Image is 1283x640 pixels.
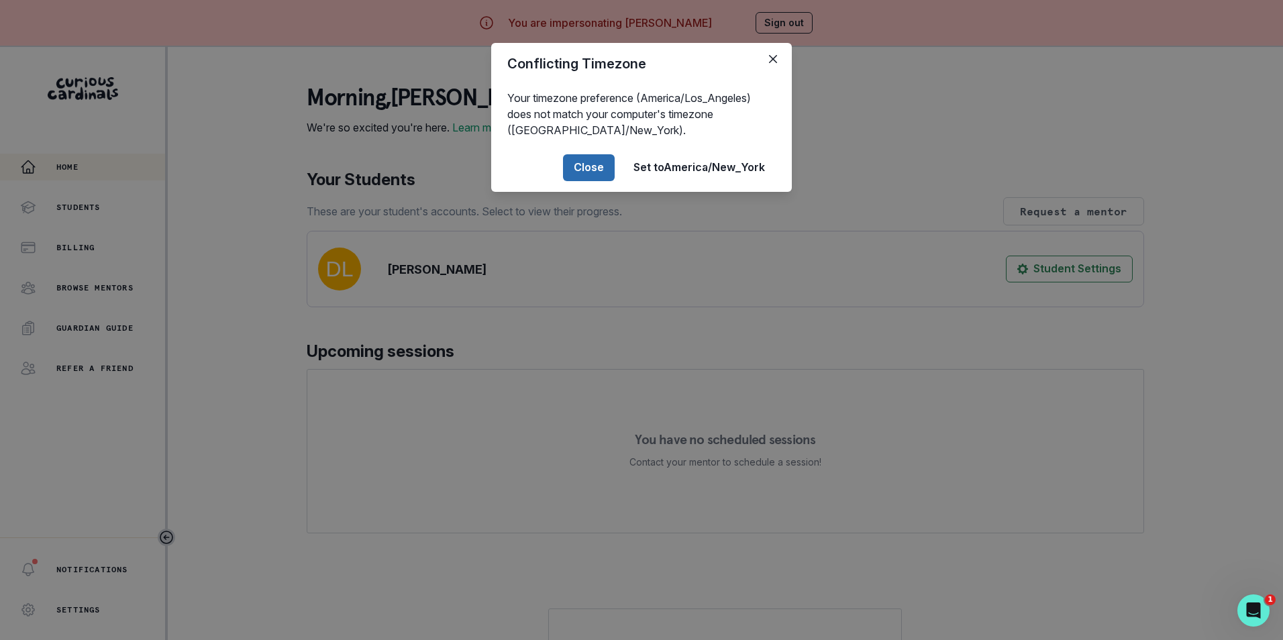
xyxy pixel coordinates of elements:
[491,43,792,85] header: Conflicting Timezone
[1237,594,1270,627] iframe: Intercom live chat
[563,154,615,181] button: Close
[491,85,792,144] div: Your timezone preference (America/Los_Angeles) does not match your computer's timezone ([GEOGRAPH...
[1265,594,1276,605] span: 1
[623,154,776,181] button: Set toAmerica/New_York
[762,48,784,70] button: Close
